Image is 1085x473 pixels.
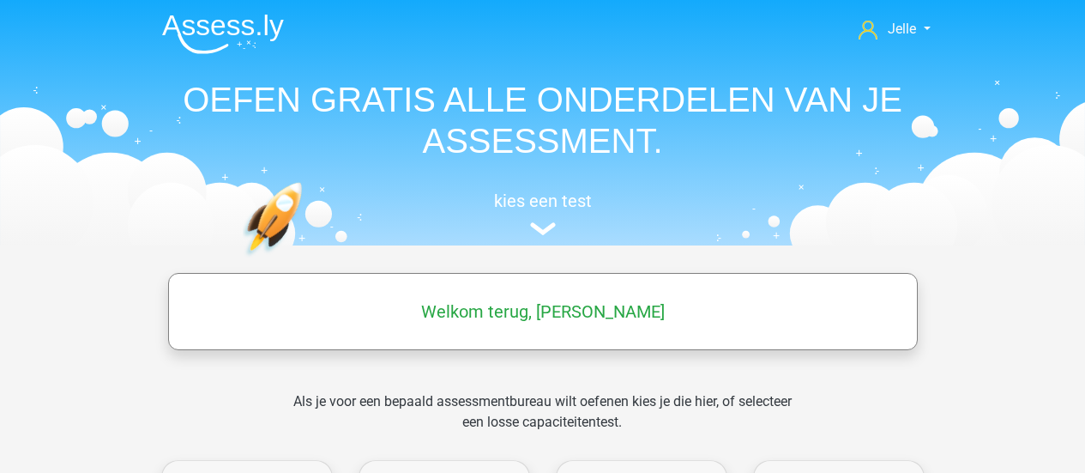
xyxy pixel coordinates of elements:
[530,222,556,235] img: assessment
[852,19,937,39] a: Jelle
[280,391,805,453] div: Als je voor een bepaald assessmentbureau wilt oefenen kies je die hier, of selecteer een losse ca...
[148,79,937,161] h1: OEFEN GRATIS ALLE ONDERDELEN VAN JE ASSESSMENT.
[243,182,369,337] img: oefenen
[177,301,909,322] h5: Welkom terug, [PERSON_NAME]
[148,191,937,211] h5: kies een test
[888,21,916,37] span: Jelle
[148,191,937,236] a: kies een test
[162,14,284,54] img: Assessly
